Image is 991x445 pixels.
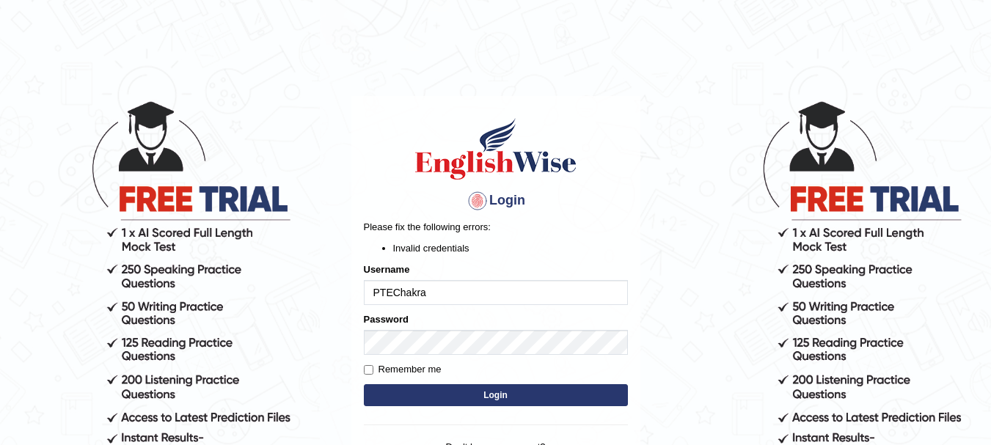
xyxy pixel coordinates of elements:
button: Login [364,384,628,406]
li: Invalid credentials [393,241,628,255]
label: Remember me [364,362,442,377]
label: Username [364,262,410,276]
img: Logo of English Wise sign in for intelligent practice with AI [412,116,579,182]
label: Password [364,312,409,326]
h4: Login [364,189,628,213]
input: Remember me [364,365,373,375]
p: Please fix the following errors: [364,220,628,234]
